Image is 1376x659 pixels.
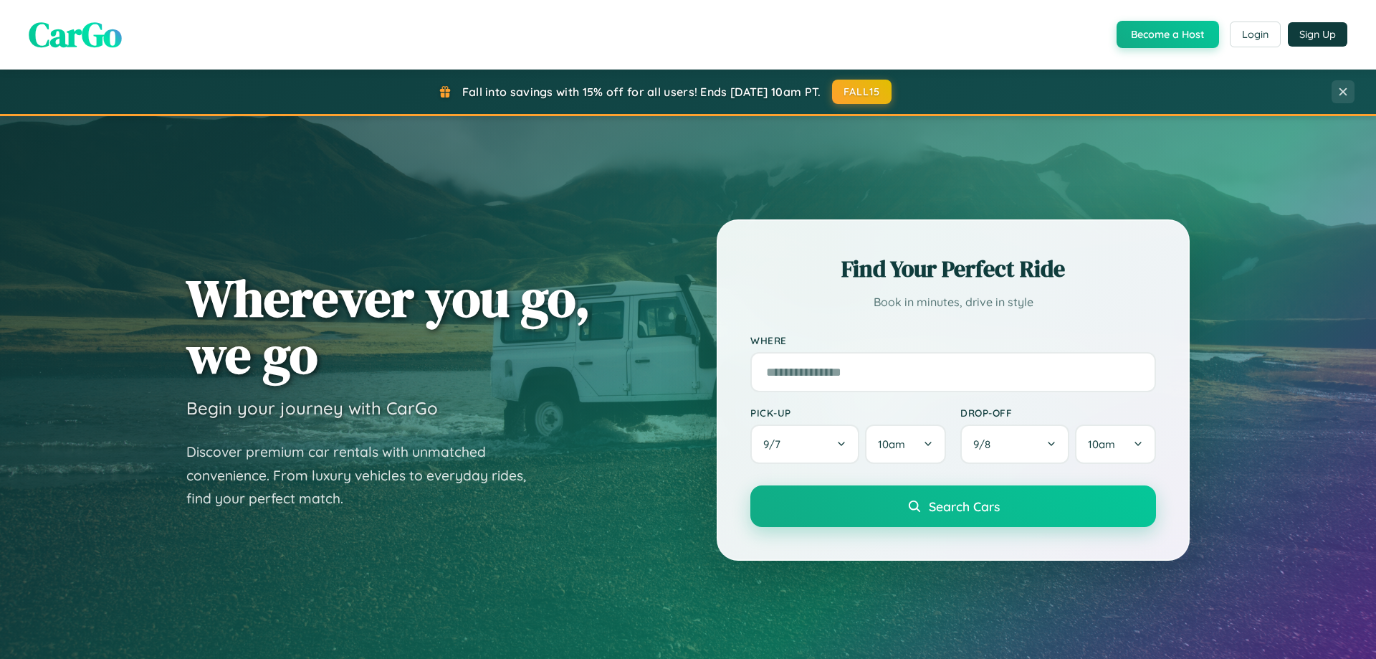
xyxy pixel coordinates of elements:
[929,498,1000,514] span: Search Cars
[750,485,1156,527] button: Search Cars
[186,440,545,511] p: Discover premium car rentals with unmatched convenience. From luxury vehicles to everyday rides, ...
[750,334,1156,346] label: Where
[750,292,1156,313] p: Book in minutes, drive in style
[186,397,438,419] h3: Begin your journey with CarGo
[750,253,1156,285] h2: Find Your Perfect Ride
[1288,22,1347,47] button: Sign Up
[865,425,946,464] button: 10am
[1230,22,1281,47] button: Login
[1088,437,1115,451] span: 10am
[29,11,122,58] span: CarGo
[960,407,1156,419] label: Drop-off
[462,85,821,99] span: Fall into savings with 15% off for all users! Ends [DATE] 10am PT.
[878,437,905,451] span: 10am
[832,80,892,104] button: FALL15
[750,425,859,464] button: 9/7
[1117,21,1219,48] button: Become a Host
[763,437,788,451] span: 9 / 7
[750,407,946,419] label: Pick-up
[186,270,591,383] h1: Wherever you go, we go
[960,425,1069,464] button: 9/8
[1075,425,1156,464] button: 10am
[973,437,998,451] span: 9 / 8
